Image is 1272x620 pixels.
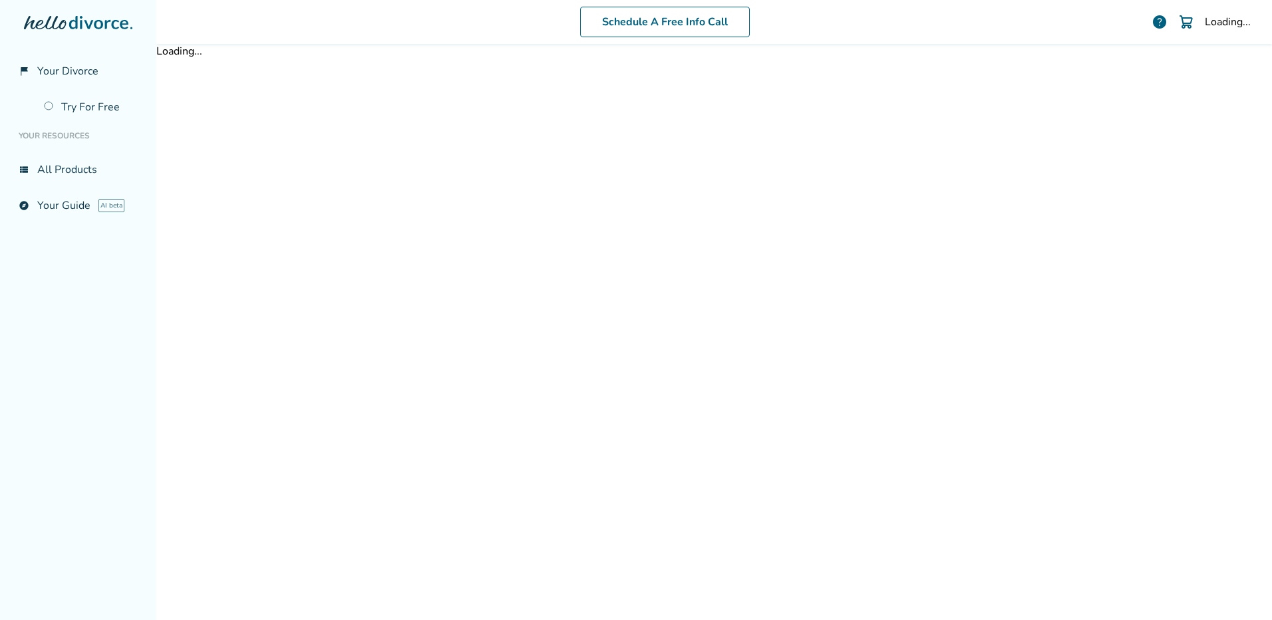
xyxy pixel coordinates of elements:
[11,154,146,185] a: view_listAll Products
[1152,14,1168,30] a: help
[156,44,1272,59] div: Loading...
[11,190,146,221] a: exploreYour GuideAI beta
[19,66,29,77] span: flag_2
[1178,14,1194,30] img: Cart
[1205,15,1251,29] div: Loading...
[19,200,29,211] span: explore
[37,64,98,78] span: Your Divorce
[19,164,29,175] span: view_list
[36,92,146,122] a: Try For Free
[11,122,146,149] li: Your Resources
[98,199,124,212] span: AI beta
[580,7,750,37] a: Schedule A Free Info Call
[11,56,146,86] a: flag_2Your Divorce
